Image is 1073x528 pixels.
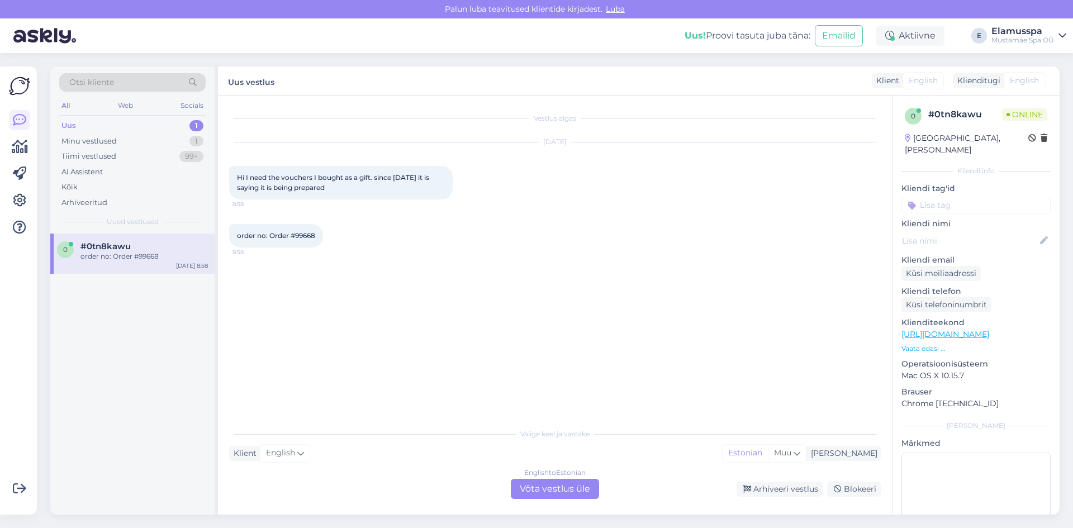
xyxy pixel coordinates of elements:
[232,248,274,256] span: 8:58
[61,197,107,208] div: Arhiveeritud
[901,344,1051,354] p: Vaata edasi ...
[901,329,989,339] a: [URL][DOMAIN_NAME]
[901,386,1051,398] p: Brauser
[80,241,131,251] span: #0tn8kawu
[61,167,103,178] div: AI Assistent
[229,429,881,439] div: Valige keel ja vastake
[971,28,987,44] div: E
[901,254,1051,266] p: Kliendi email
[723,445,768,462] div: Estonian
[602,4,628,14] span: Luba
[80,251,208,261] div: order no: Order #99668
[685,29,810,42] div: Proovi tasuta juba täna:
[901,398,1051,410] p: Chrome [TECHNICAL_ID]
[61,120,76,131] div: Uus
[901,297,991,312] div: Küsi telefoninumbrit
[953,75,1000,87] div: Klienditugi
[685,30,706,41] b: Uus!
[737,482,823,497] div: Arhiveeri vestlus
[189,120,203,131] div: 1
[229,113,881,123] div: Vestlus algas
[179,151,203,162] div: 99+
[266,447,295,459] span: English
[902,235,1038,247] input: Lisa nimi
[991,27,1054,36] div: Elamusspa
[232,200,274,208] span: 8:58
[909,75,938,87] span: English
[63,245,68,254] span: 0
[901,370,1051,382] p: Mac OS X 10.15.7
[774,448,791,458] span: Muu
[911,112,915,120] span: 0
[229,448,257,459] div: Klient
[901,358,1051,370] p: Operatsioonisüsteem
[511,479,599,499] div: Võta vestlus üle
[189,136,203,147] div: 1
[61,136,117,147] div: Minu vestlused
[524,468,586,478] div: English to Estonian
[901,183,1051,194] p: Kliendi tag'id
[237,173,431,192] span: Hi I need the vouchers I bought as a gift. since [DATE] it is saying it is being prepared
[991,27,1066,45] a: ElamusspaMustamäe Spa OÜ
[237,231,315,240] span: order no: Order #99668
[815,25,863,46] button: Emailid
[176,261,208,270] div: [DATE] 8:58
[61,151,116,162] div: Tiimi vestlused
[59,98,72,113] div: All
[9,75,30,97] img: Askly Logo
[1002,108,1047,121] span: Online
[806,448,877,459] div: [PERSON_NAME]
[901,266,981,281] div: Küsi meiliaadressi
[901,421,1051,431] div: [PERSON_NAME]
[116,98,135,113] div: Web
[872,75,899,87] div: Klient
[178,98,206,113] div: Socials
[928,108,1002,121] div: # 0tn8kawu
[827,482,881,497] div: Blokeeri
[876,26,944,46] div: Aktiivne
[901,218,1051,230] p: Kliendi nimi
[901,166,1051,176] div: Kliendi info
[69,77,114,88] span: Otsi kliente
[991,36,1054,45] div: Mustamäe Spa OÜ
[228,73,274,88] label: Uus vestlus
[229,137,881,147] div: [DATE]
[61,182,78,193] div: Kõik
[901,317,1051,329] p: Klienditeekond
[901,437,1051,449] p: Märkmed
[1010,75,1039,87] span: English
[901,197,1051,213] input: Lisa tag
[107,217,159,227] span: Uued vestlused
[905,132,1028,156] div: [GEOGRAPHIC_DATA], [PERSON_NAME]
[901,286,1051,297] p: Kliendi telefon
